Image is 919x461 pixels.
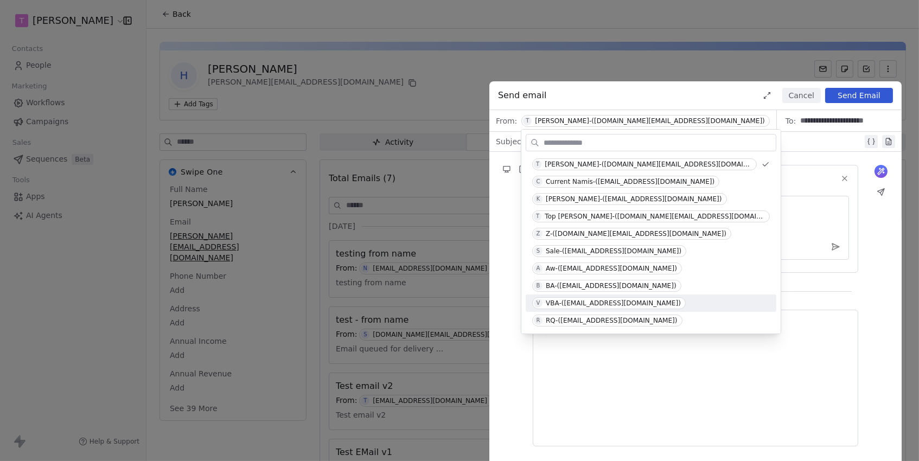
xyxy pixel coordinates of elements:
span: Send email [498,89,547,102]
div: K [537,195,540,203]
div: Current Namis-([EMAIL_ADDRESS][DOMAIN_NAME]) [546,178,714,185]
div: Z-([DOMAIN_NAME][EMAIL_ADDRESS][DOMAIN_NAME]) [546,230,726,238]
div: R [537,316,540,325]
div: C [536,177,540,186]
button: Send Email [825,88,893,103]
div: VBA-([EMAIL_ADDRESS][DOMAIN_NAME]) [546,299,681,307]
span: To: [786,116,796,126]
div: Sale-([EMAIL_ADDRESS][DOMAIN_NAME]) [546,247,681,255]
button: Cancel [782,88,821,103]
div: [PERSON_NAME]-([DOMAIN_NAME][EMAIL_ADDRESS][DOMAIN_NAME]) [535,117,764,125]
div: T [536,212,539,221]
span: From: [496,116,517,126]
div: S [537,247,540,255]
div: [PERSON_NAME]-([DOMAIN_NAME][EMAIL_ADDRESS][DOMAIN_NAME]) [545,161,752,168]
div: Top [PERSON_NAME]-([DOMAIN_NAME][EMAIL_ADDRESS][DOMAIN_NAME]) [545,213,765,220]
div: Z [537,229,540,238]
div: V [537,299,540,308]
div: RQ-([EMAIL_ADDRESS][DOMAIN_NAME]) [546,317,678,324]
div: T [536,160,539,169]
span: Subject: [496,136,527,150]
div: A [537,264,540,273]
div: Suggestions [526,156,776,329]
div: B [537,281,540,290]
div: T [526,117,529,125]
div: [PERSON_NAME]-([EMAIL_ADDRESS][DOMAIN_NAME]) [546,195,722,203]
div: BA-([EMAIL_ADDRESS][DOMAIN_NAME]) [546,282,677,290]
div: Aw-([EMAIL_ADDRESS][DOMAIN_NAME]) [546,265,677,272]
